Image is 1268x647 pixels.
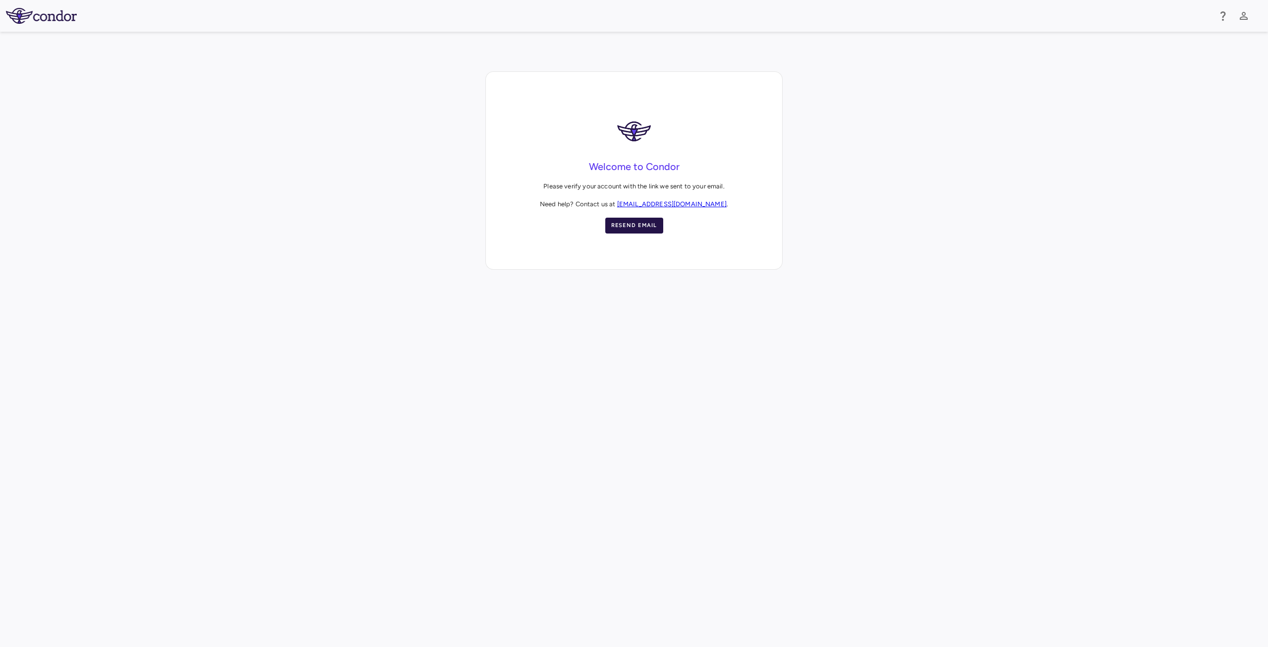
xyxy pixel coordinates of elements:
[617,200,727,208] a: [EMAIL_ADDRESS][DOMAIN_NAME]
[589,159,680,174] h4: Welcome to Condor
[540,182,728,209] p: Please verify your account with the link we sent to your email. Need help? Contact us at .
[6,8,77,24] img: logo-full-SnFGN8VE.png
[605,218,663,234] button: Resend Email
[614,112,654,151] img: logo-DRQAiqc6.png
